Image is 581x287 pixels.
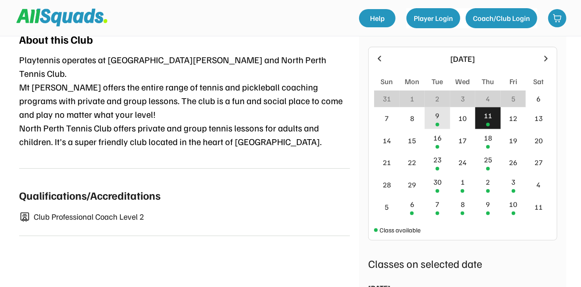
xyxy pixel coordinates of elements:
[405,76,419,87] div: Mon
[486,93,490,104] div: 4
[34,211,350,223] div: Club Professional Coach Level 2
[433,176,442,187] div: 30
[390,53,536,65] div: [DATE]
[432,76,443,87] div: Tue
[410,93,414,104] div: 1
[537,93,541,104] div: 6
[537,179,541,190] div: 4
[509,113,518,124] div: 12
[380,76,393,87] div: Sun
[461,199,465,210] div: 8
[435,93,439,104] div: 2
[486,176,490,187] div: 2
[535,113,543,124] div: 13
[383,179,391,190] div: 28
[458,135,467,146] div: 17
[406,8,460,28] button: Player Login
[509,76,517,87] div: Fri
[16,9,108,26] img: Squad%20Logo.svg
[511,93,515,104] div: 5
[486,199,490,210] div: 9
[385,113,389,124] div: 7
[535,135,543,146] div: 20
[433,154,442,165] div: 23
[433,132,442,143] div: 16
[410,113,414,124] div: 8
[383,135,391,146] div: 14
[380,225,421,235] div: Class available
[435,199,439,210] div: 7
[408,157,416,168] div: 22
[511,176,515,187] div: 3
[408,179,416,190] div: 29
[385,201,389,212] div: 5
[461,176,465,187] div: 1
[458,157,467,168] div: 24
[383,157,391,168] div: 21
[482,76,494,87] div: Thu
[534,76,544,87] div: Sat
[410,199,414,210] div: 6
[484,132,492,143] div: 18
[509,199,518,210] div: 10
[466,8,537,28] button: Coach/Club Login
[19,31,93,47] div: About this Club
[408,135,416,146] div: 15
[19,187,160,203] div: Qualifications/Accreditations
[484,154,492,165] div: 25
[19,212,30,222] img: certificate-01.svg
[535,157,543,168] div: 27
[509,135,518,146] div: 19
[383,93,391,104] div: 31
[458,113,467,124] div: 10
[535,201,543,212] div: 11
[484,110,492,121] div: 11
[435,110,439,121] div: 9
[455,76,470,87] div: Wed
[461,93,465,104] div: 3
[359,9,396,27] a: Help
[19,53,350,148] div: Playtennis operates at [GEOGRAPHIC_DATA][PERSON_NAME] and North Perth Tennis Club. Mt [PERSON_NAM...
[553,14,562,23] img: shopping-cart-01%20%281%29.svg
[368,255,557,272] div: Classes on selected date
[509,157,518,168] div: 26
